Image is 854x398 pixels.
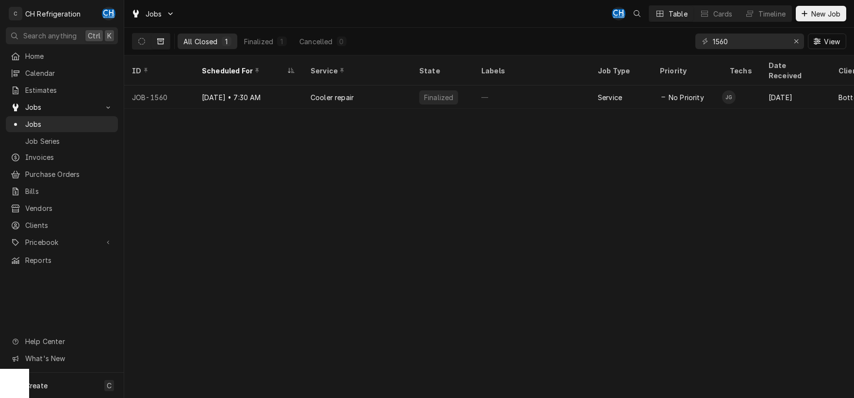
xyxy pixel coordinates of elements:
div: Labels [481,66,582,76]
a: Home [6,48,118,64]
div: Service [311,66,402,76]
span: Jobs [146,9,162,19]
div: Table [669,9,688,19]
div: Cards [713,9,733,19]
div: ID [132,66,184,76]
span: Reports [25,255,113,265]
a: Estimates [6,82,118,98]
span: Create [25,381,48,390]
a: Go to Jobs [6,99,118,115]
div: Job Type [598,66,644,76]
span: New Job [809,9,842,19]
span: Search anything [23,31,77,41]
div: Service [598,92,622,103]
span: What's New [25,353,112,363]
input: Keyword search [713,34,786,49]
span: K [107,31,112,41]
div: CH Refrigeration [25,9,81,19]
a: Job Series [6,133,118,149]
a: Go to What's New [6,350,118,366]
a: Reports [6,252,118,268]
span: Invoices [25,152,113,162]
button: Open search [629,6,645,21]
div: Timeline [758,9,786,19]
div: [DATE] [761,86,831,109]
div: 1 [224,36,230,47]
div: Priority [660,66,712,76]
div: 0 [339,36,345,47]
span: Help Center [25,336,112,346]
span: Jobs [25,119,113,129]
div: 1 [279,36,285,47]
div: CH [612,7,625,20]
span: Clients [25,220,113,230]
span: Ctrl [88,31,100,41]
a: Go to Jobs [127,6,179,22]
span: Estimates [25,85,113,95]
button: New Job [796,6,846,21]
div: JG [722,90,736,104]
span: C [107,381,112,391]
button: View [808,34,846,49]
span: Bills [25,186,113,196]
div: Finalized [423,92,454,103]
span: Job Series [25,136,113,146]
a: Invoices [6,149,118,165]
a: Purchase Orders [6,166,118,182]
a: Bills [6,183,118,199]
div: All Closed [183,36,218,47]
div: Date Received [769,60,821,81]
div: State [419,66,466,76]
span: Home [25,51,113,61]
div: JOB-1560 [124,86,194,109]
span: Purchase Orders [25,169,113,179]
div: Scheduled For [202,66,285,76]
div: Chris Hiraga's Avatar [612,7,625,20]
span: Vendors [25,203,113,213]
div: Techs [730,66,753,76]
span: Calendar [25,68,113,78]
a: Clients [6,217,118,233]
a: Calendar [6,65,118,81]
button: Search anythingCtrlK [6,27,118,44]
div: C [9,7,22,20]
span: Pricebook [25,237,99,247]
div: — [474,86,590,109]
span: View [822,36,842,47]
div: [DATE] • 7:30 AM [194,86,303,109]
div: CH [102,7,115,20]
a: Go to Pricebook [6,234,118,250]
div: Josh Galindo's Avatar [722,90,736,104]
a: Vendors [6,200,118,216]
div: Chris Hiraga's Avatar [102,7,115,20]
div: Finalized [244,36,273,47]
div: Cooler repair [311,92,354,103]
a: Go to Help Center [6,333,118,349]
a: Jobs [6,116,118,132]
span: Jobs [25,102,99,112]
span: No Priority [669,92,704,103]
button: Erase input [788,34,804,49]
div: Cancelled [299,36,332,47]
